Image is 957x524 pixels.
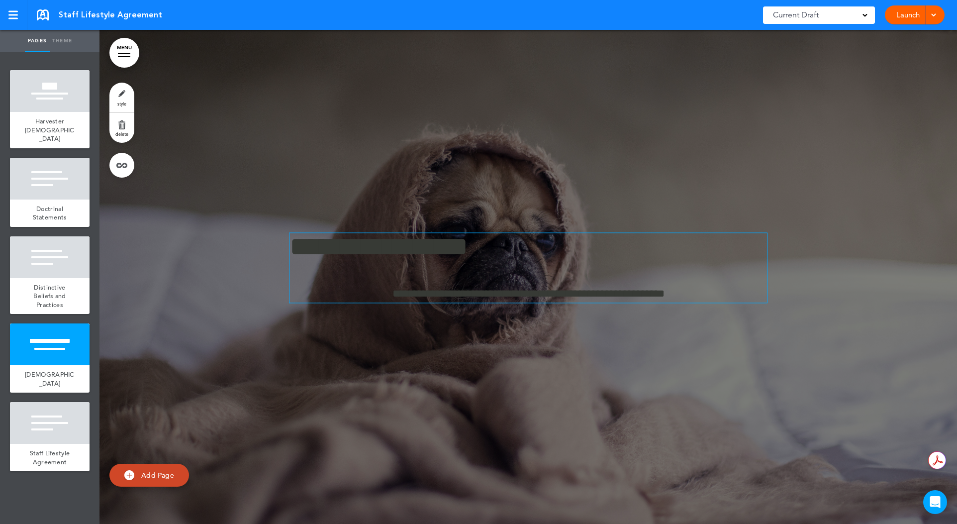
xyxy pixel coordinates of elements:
[115,131,128,137] span: delete
[109,464,189,487] a: Add Page
[109,83,134,112] a: style
[25,30,50,52] a: Pages
[33,283,66,309] span: Distinctive Beliefs and Practices
[141,471,174,480] span: Add Page
[10,278,90,314] a: Distinctive Beliefs and Practices
[59,9,162,20] span: Staff Lifestyle Agreement
[124,470,134,480] img: add.svg
[923,490,947,514] div: Open Intercom Messenger
[109,38,139,68] a: MENU
[892,5,924,24] a: Launch
[109,113,134,143] a: delete
[33,205,67,222] span: Doctrinal Statements
[25,117,75,143] span: Harvester [DEMOGRAPHIC_DATA]
[50,30,75,52] a: Theme
[10,444,90,471] a: Staff Lifestyle Agreement
[25,370,75,388] span: [DEMOGRAPHIC_DATA]
[10,112,90,148] a: Harvester [DEMOGRAPHIC_DATA]
[10,365,90,393] a: [DEMOGRAPHIC_DATA]
[10,200,90,227] a: Doctrinal Statements
[30,449,70,466] span: Staff Lifestyle Agreement
[117,101,126,106] span: style
[773,8,819,22] span: Current Draft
